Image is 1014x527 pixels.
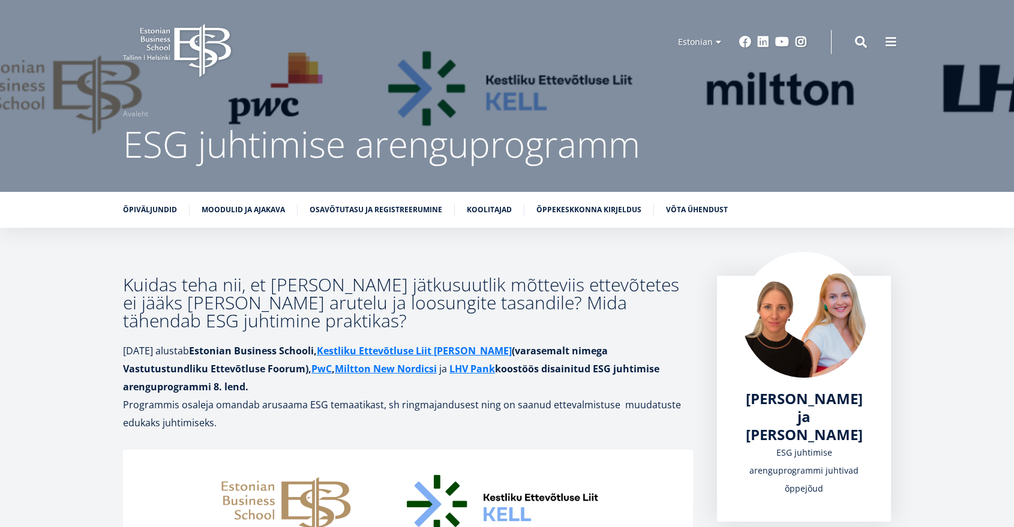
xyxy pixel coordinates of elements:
[741,444,867,498] div: ESG juhtimise arenguprogrammi juhtivad õppejõud
[666,204,728,216] a: Võta ühendust
[310,204,442,216] a: Osavõtutasu ja registreerumine
[746,389,863,444] span: [PERSON_NAME] ja [PERSON_NAME]
[757,36,769,48] a: Linkedin
[123,108,148,120] a: Avaleht
[335,360,437,378] a: Miltton New Nordicsi
[536,204,641,216] a: Õppekeskkonna kirjeldus
[795,36,807,48] a: Instagram
[123,344,608,375] strong: Estonian Business Schooli, (varasemalt nimega Vastutustundliku Ettevõtluse Foorum)
[202,204,285,216] a: Moodulid ja ajakava
[775,36,789,48] a: Youtube
[123,276,693,330] h3: Kuidas teha nii, et [PERSON_NAME] jätkusuutlik mõtteviis ettevõtetes ei jääks [PERSON_NAME] arute...
[741,252,867,378] img: Kristiina Esop ja Merili Vares foto
[308,362,439,375] strong: , ,
[317,342,512,360] a: Kestliku Ettevõtluse Liit [PERSON_NAME]
[123,396,693,432] p: Programmis osaleja omandab arusaama ESG temaatikast, sh ringmajandusest ning on saanud ettevalmis...
[311,360,332,378] a: PwC
[739,36,751,48] a: Facebook
[449,360,495,378] a: LHV Pank
[123,204,177,216] a: Õpiväljundid
[467,204,512,216] a: Koolitajad
[123,119,640,168] span: ESG juhtimise arenguprogramm
[123,342,693,396] p: [DATE] alustab ja
[741,390,867,444] a: [PERSON_NAME] ja [PERSON_NAME]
